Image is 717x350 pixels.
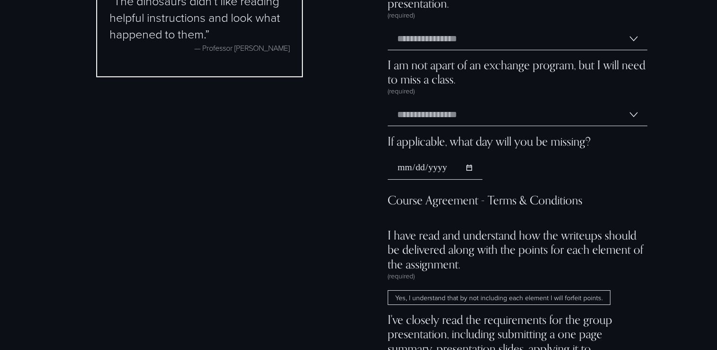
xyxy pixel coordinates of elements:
span: ” [205,26,209,42]
span: Yes, I understand that by not including each element I will forfeit points. [388,290,610,305]
select: I am part of an exchange program with another school and will need to miss a class and/or group p... [388,28,647,50]
span: I have read and understand how the writeups should be delivered along with the points for each el... [388,228,647,271]
span: (required) [388,271,415,281]
span: If applicable, what day will you be missing? [388,134,591,148]
figcaption: — Professor [PERSON_NAME] [109,42,290,54]
span: (required) [388,10,415,20]
div: Course Agreement - Terms & Conditions [388,193,647,215]
span: (required) [388,86,415,96]
select: I am not apart of an exchange program, but I will need to miss a class. [388,103,647,126]
span: I am not apart of an exchange program, but I will need to miss a class. [388,58,647,86]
